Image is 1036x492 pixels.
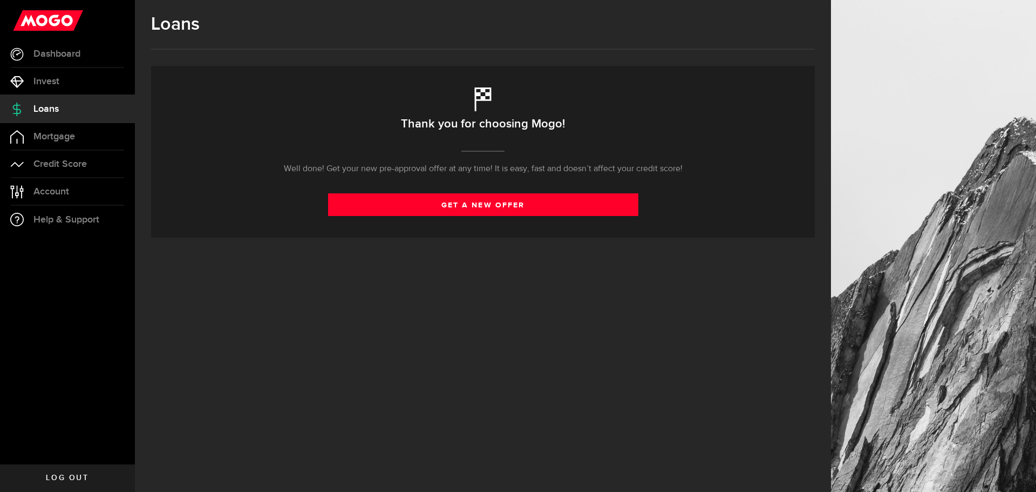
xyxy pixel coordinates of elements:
h1: Loans [151,14,815,35]
p: Well done! Get your new pre-approval offer at any time! It is easy, fast and doesn’t affect your ... [284,163,683,176]
a: get a new offer [328,193,638,216]
span: Credit Score [33,159,87,169]
span: Invest [33,77,59,86]
h2: Thank you for choosing Mogo! [401,113,565,136]
iframe: LiveChat chat widget [991,447,1036,492]
span: Log out [46,474,88,482]
span: Help & Support [33,215,99,225]
span: Loans [33,104,59,114]
span: Account [33,187,69,197]
span: Mortgage [33,132,75,141]
span: Dashboard [33,49,80,59]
